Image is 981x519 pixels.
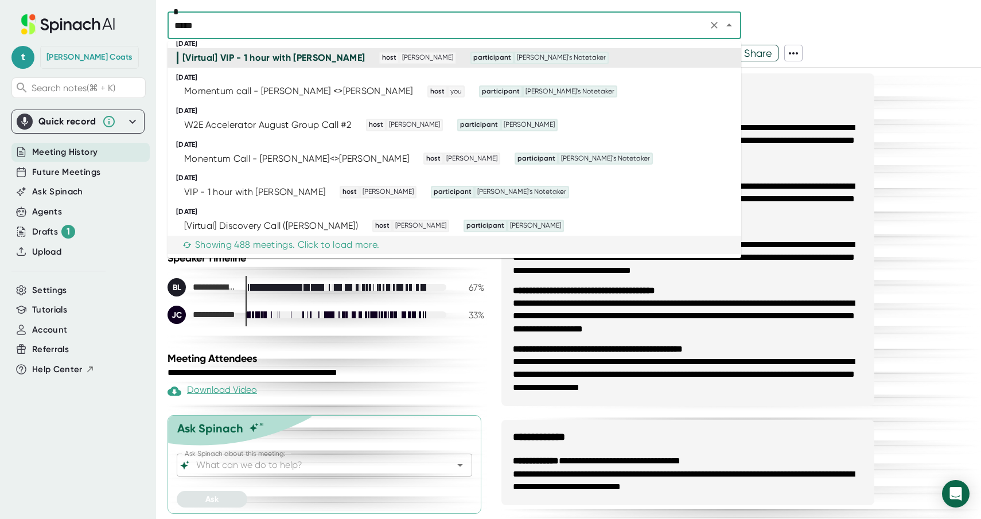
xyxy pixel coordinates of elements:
div: Monentum Call - [PERSON_NAME]<>[PERSON_NAME] [184,153,409,165]
span: [PERSON_NAME] [502,120,556,130]
div: Ask Spinach [177,422,243,435]
button: Clear [706,17,722,33]
div: 33 % [456,310,484,321]
button: Referrals [32,343,69,356]
div: Brian Lofrumento [168,278,236,296]
span: participant [465,221,506,231]
span: [PERSON_NAME]'s Notetaker [476,187,568,197]
span: host [425,154,442,164]
span: host [367,120,385,130]
span: you [449,87,464,97]
div: [Virtual] VIP - 1 hour with [PERSON_NAME] [182,52,365,64]
button: Drafts 1 [32,225,75,239]
div: Justin Coats [168,306,236,324]
span: host [341,187,359,197]
button: Ask Spinach [32,185,83,198]
button: Ask [177,491,247,508]
span: t [11,46,34,69]
span: [PERSON_NAME] [445,154,499,164]
span: Share [738,43,778,63]
button: Open [452,457,468,473]
div: [DATE] [176,141,741,149]
span: [PERSON_NAME] [361,187,415,197]
div: Meeting Attendees [168,352,487,365]
span: [PERSON_NAME] [400,53,455,63]
span: host [373,221,391,231]
span: [PERSON_NAME]'s Notetaker [524,87,616,97]
button: Close [721,17,737,33]
span: [PERSON_NAME] [394,221,448,231]
div: Momentum call - [PERSON_NAME] <>[PERSON_NAME] [184,85,413,97]
span: [PERSON_NAME] [387,120,442,130]
span: host [380,53,398,63]
div: Teresa Coats [46,52,133,63]
span: Search notes (⌘ + K) [32,83,115,93]
div: [DATE] [176,107,741,115]
span: Help Center [32,363,83,376]
span: participant [472,53,513,63]
div: VIP - 1 hour with [PERSON_NAME] [184,186,325,198]
div: [DATE] [176,174,741,182]
button: Help Center [32,363,95,376]
div: [DATE] [176,40,741,48]
button: Tutorials [32,303,67,317]
span: [PERSON_NAME] [508,221,563,231]
button: Agents [32,205,62,218]
span: Ask [205,494,219,504]
input: What can we do to help? [194,457,435,473]
span: participant [432,187,473,197]
div: Open Intercom Messenger [942,480,970,508]
span: [PERSON_NAME]'s Notetaker [559,154,652,164]
span: participant [480,87,521,97]
button: Share [738,45,778,61]
button: Future Meetings [32,166,100,179]
button: Meeting History [32,146,98,159]
div: [DATE] [176,208,741,216]
div: Drafts [32,225,75,239]
div: Quick record [38,116,96,127]
div: BL [168,278,186,296]
span: host [429,87,446,97]
button: Account [32,323,67,337]
div: 1 [61,225,75,239]
div: JC [168,306,186,324]
div: Showing 488 meetings. Click to load more. [182,239,379,251]
div: Quick record [17,110,139,133]
div: W2E Accelerator August Group Call #2 [184,119,352,131]
span: participant [458,120,500,130]
span: [PERSON_NAME]'s Notetaker [515,53,608,63]
div: [DATE] [176,73,741,82]
button: Settings [32,284,67,297]
span: participant [516,154,557,164]
div: [Virtual] Discovery Call ([PERSON_NAME]) [184,220,358,232]
button: Upload [32,245,61,259]
div: 67 % [456,282,484,293]
div: Download Video [168,384,257,398]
